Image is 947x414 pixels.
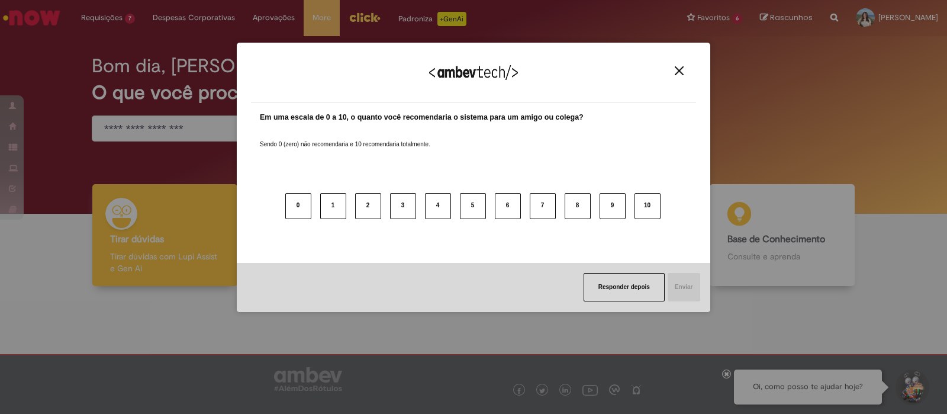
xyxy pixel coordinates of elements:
button: 3 [390,193,416,219]
button: 8 [565,193,591,219]
img: Close [675,66,684,75]
button: 10 [634,193,661,219]
button: 7 [530,193,556,219]
button: 9 [600,193,626,219]
button: 2 [355,193,381,219]
img: Logo Ambevtech [429,65,518,80]
button: 0 [285,193,311,219]
button: Responder depois [584,273,665,301]
button: Close [671,66,687,76]
button: 1 [320,193,346,219]
label: Sendo 0 (zero) não recomendaria e 10 recomendaria totalmente. [260,126,430,149]
button: 4 [425,193,451,219]
button: 5 [460,193,486,219]
label: Em uma escala de 0 a 10, o quanto você recomendaria o sistema para um amigo ou colega? [260,112,584,123]
button: 6 [495,193,521,219]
